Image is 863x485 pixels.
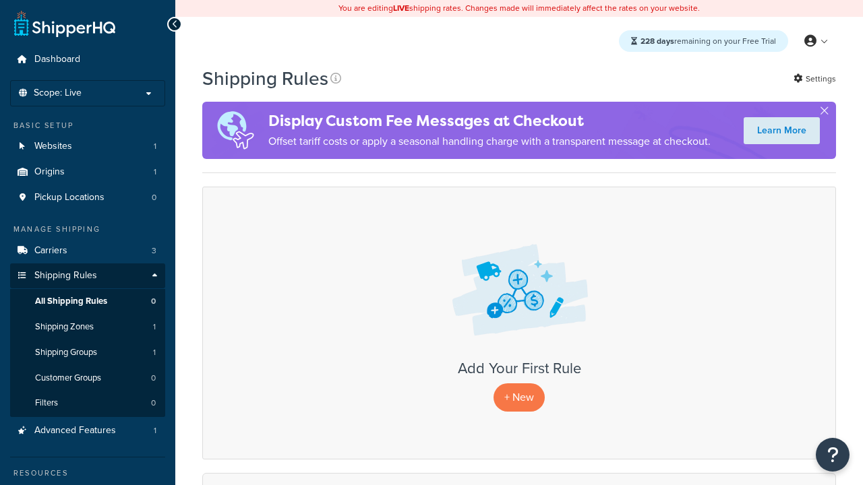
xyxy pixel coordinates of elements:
span: 3 [152,245,156,257]
a: Origins 1 [10,160,165,185]
p: + New [494,383,545,411]
span: Customer Groups [35,373,101,384]
li: All Shipping Rules [10,289,165,314]
span: 0 [152,192,156,203]
a: Shipping Groups 1 [10,340,165,365]
span: Shipping Groups [35,347,97,358]
img: duties-banner-06bc72dcb5fe05cb3f9472aba00be2ae8eb53ab6f0d8bb03d382ba314ac3c341.png [202,102,268,159]
span: Carriers [34,245,67,257]
a: ShipperHQ Home [14,10,115,37]
div: Manage Shipping [10,224,165,235]
span: Shipping Zones [35,321,94,333]
span: 0 [151,296,156,307]
div: Basic Setup [10,120,165,131]
li: Shipping Groups [10,340,165,365]
li: Filters [10,391,165,416]
a: Advanced Features 1 [10,418,165,443]
span: Advanced Features [34,425,116,437]
h4: Display Custom Fee Messages at Checkout [268,110,711,132]
span: Websites [34,141,72,152]
li: Shipping Rules [10,263,165,417]
a: Pickup Locations 0 [10,185,165,210]
li: Carriers [10,238,165,263]
p: Offset tariff costs or apply a seasonal handling charge with a transparent message at checkout. [268,132,711,151]
span: 1 [153,347,156,358]
h3: Add Your First Rule [216,360,822,377]
a: Shipping Zones 1 [10,315,165,339]
a: Learn More [744,117,820,144]
h1: Shipping Rules [202,65,328,92]
a: Carriers 3 [10,238,165,263]
b: LIVE [393,2,409,14]
span: Pickup Locations [34,192,105,203]
a: Customer Groups 0 [10,366,165,391]
span: Shipping Rules [34,270,97,282]
span: 0 [151,397,156,409]
span: All Shipping Rules [35,296,107,307]
li: Pickup Locations [10,185,165,210]
span: 1 [153,321,156,333]
a: Dashboard [10,47,165,72]
span: Origins [34,166,65,178]
span: Dashboard [34,54,80,65]
li: Advanced Features [10,418,165,443]
span: 1 [154,166,156,178]
li: Websites [10,134,165,159]
span: 1 [154,141,156,152]
span: 1 [154,425,156,437]
li: Shipping Zones [10,315,165,339]
a: All Shipping Rules 0 [10,289,165,314]
a: Shipping Rules [10,263,165,288]
li: Customer Groups [10,366,165,391]
span: Filters [35,397,58,409]
strong: 228 days [641,35,674,47]
div: remaining on your Free Trial [619,30,788,52]
div: Resources [10,467,165,479]
a: Websites 1 [10,134,165,159]
span: 0 [151,373,156,384]
button: Open Resource Center [816,438,850,472]
a: Filters 0 [10,391,165,416]
span: Scope: Live [34,88,82,99]
li: Origins [10,160,165,185]
a: Settings [794,69,836,88]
